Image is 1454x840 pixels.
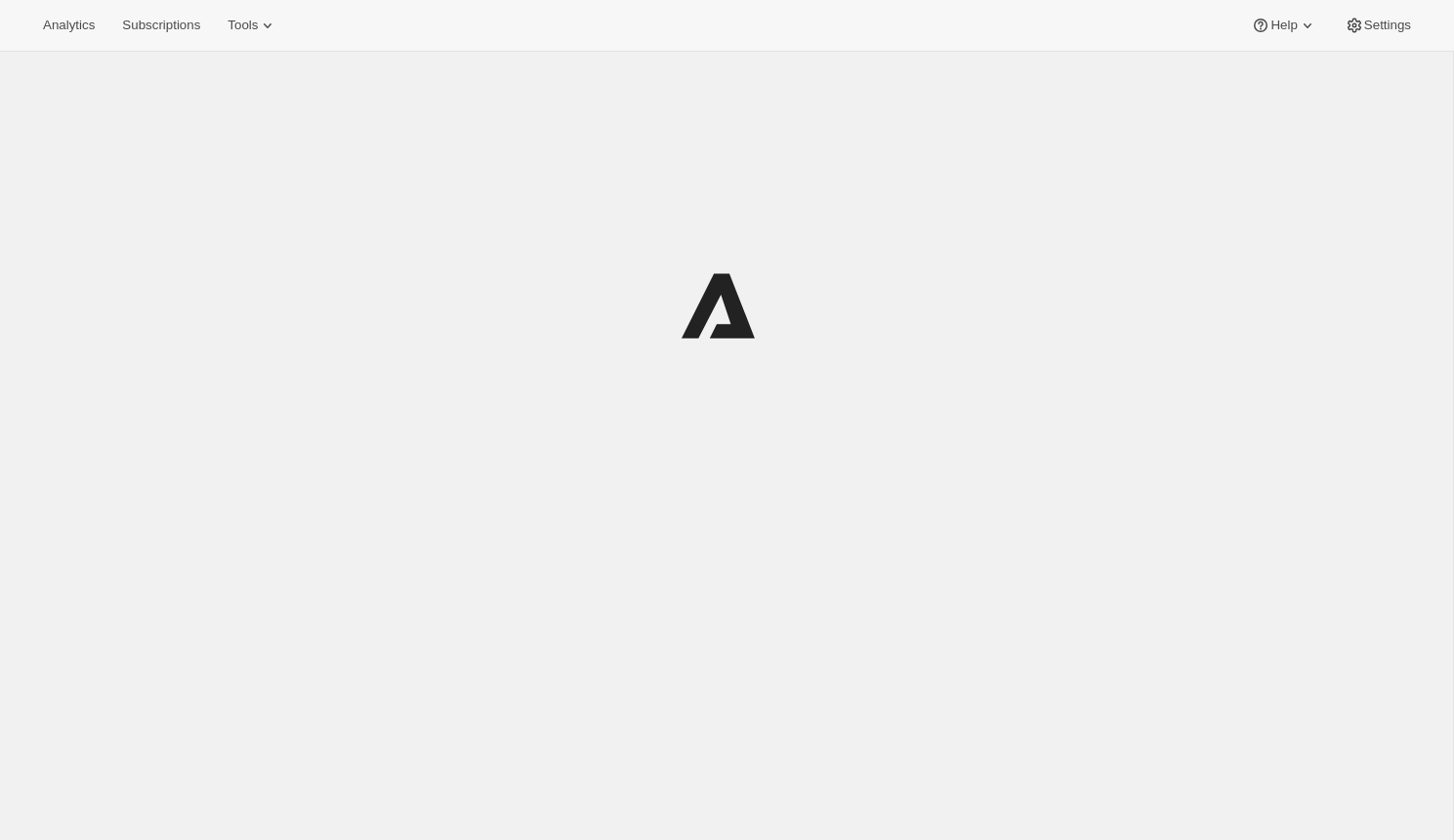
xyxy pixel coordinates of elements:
span: Tools [228,18,258,33]
span: Analytics [43,18,95,33]
span: Subscriptions [122,18,200,33]
span: Help [1270,18,1297,33]
button: Tools [216,12,289,39]
button: Help [1239,12,1328,39]
span: Settings [1364,18,1411,33]
button: Subscriptions [110,12,212,39]
button: Analytics [31,12,106,39]
button: Settings [1333,12,1423,39]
